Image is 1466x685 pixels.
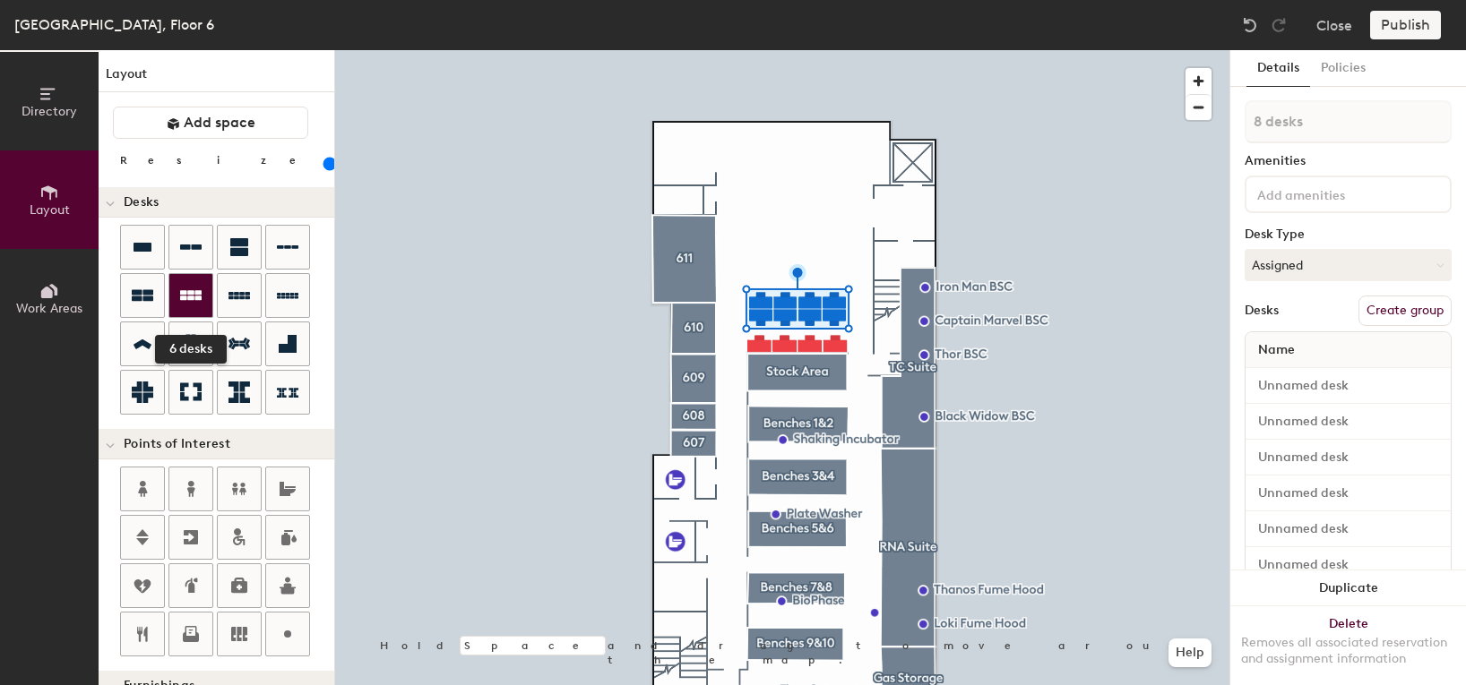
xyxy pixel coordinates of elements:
[1249,481,1447,506] input: Unnamed desk
[113,107,308,139] button: Add space
[1249,373,1447,398] input: Unnamed desk
[184,114,255,132] span: Add space
[1249,334,1304,366] span: Name
[14,13,214,36] div: [GEOGRAPHIC_DATA], Floor 6
[1246,50,1310,87] button: Details
[124,437,230,451] span: Points of Interest
[1230,570,1466,606] button: Duplicate
[1245,304,1279,318] div: Desks
[1249,409,1447,434] input: Unnamed desk
[1316,11,1352,39] button: Close
[1358,295,1452,326] button: Create group
[120,153,318,167] div: Resize
[1241,16,1259,34] img: Undo
[1249,517,1447,542] input: Unnamed desk
[1249,445,1447,470] input: Unnamed desk
[1249,552,1447,578] input: Unnamed desk
[124,195,159,210] span: Desks
[1230,606,1466,685] button: DeleteRemoves all associated reservation and assignment information
[1310,50,1376,87] button: Policies
[168,273,213,318] button: 6 desks
[1254,183,1415,204] input: Add amenities
[30,202,70,218] span: Layout
[1241,635,1455,667] div: Removes all associated reservation and assignment information
[1245,154,1452,168] div: Amenities
[1168,638,1212,667] button: Help
[1245,227,1452,242] div: Desk Type
[1245,249,1452,281] button: Assigned
[99,64,334,92] h1: Layout
[1270,16,1288,34] img: Redo
[16,301,82,316] span: Work Areas
[22,104,77,119] span: Directory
